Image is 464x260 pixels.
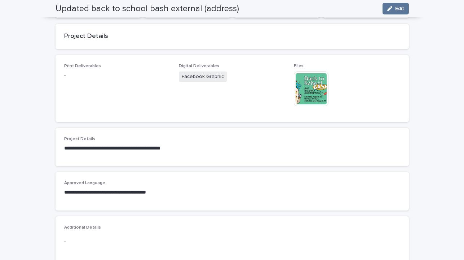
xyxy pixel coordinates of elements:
span: Digital Deliverables [179,64,219,68]
span: Files [294,64,304,68]
span: Approved Language [64,181,105,185]
span: Additional Details [64,225,101,230]
span: Print Deliverables [64,64,101,68]
button: Edit [383,3,409,14]
span: Edit [395,6,404,11]
p: - [64,238,400,246]
h2: Updated back to school bash external (address) [56,4,239,14]
span: Facebook Graphic [179,71,227,82]
h2: Project Details [64,32,400,40]
span: Project Details [64,137,95,141]
p: - [64,71,171,79]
